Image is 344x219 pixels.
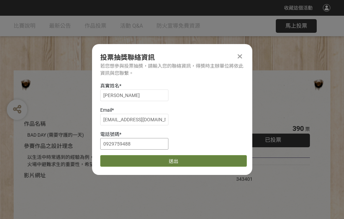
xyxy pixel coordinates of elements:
a: 作品投票 [85,16,106,36]
span: 最新公告 [49,23,71,29]
span: 已投票 [265,137,281,143]
div: 以生活中時常遇到的經驗為例，透過對比的方式宣傳住宅用火災警報器、家庭逃生計畫及火場中避難求生的重要性，希望透過趣味的短影音讓更多人認識到更多的防火觀念。 [27,154,216,168]
span: 票 [305,126,310,132]
span: 馬上投票 [285,23,307,29]
span: 電話號碼 [100,132,119,137]
span: 參賽作品之設計理念 [24,143,73,149]
span: 影片網址 [24,172,46,179]
a: 防火宣導免費資源 [156,16,200,36]
span: 活動 Q&A [120,23,143,29]
div: 投票抽獎聯絡資訊 [100,52,244,63]
span: 作品名稱 [24,121,46,127]
button: 馬上投票 [276,19,317,33]
span: 作品投票 [85,23,106,29]
span: Email [100,107,112,113]
span: 比賽說明 [14,23,35,29]
div: 若您想參與投票抽獎，請輸入您的聯絡資訊，得獎時主辦單位將依此資訊與您聯繫。 [100,63,244,77]
div: BAD DAY (需要守護的一天) [27,132,216,139]
span: 防火宣導免費資源 [156,23,200,29]
a: 最新公告 [49,16,71,36]
span: 收藏這個活動 [284,5,313,11]
a: 活動 Q&A [120,16,143,36]
span: 390 [293,124,304,133]
span: 真實姓名 [100,83,119,88]
a: 比賽說明 [14,16,35,36]
iframe: Facebook Share [254,168,288,175]
button: 送出 [100,155,247,167]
